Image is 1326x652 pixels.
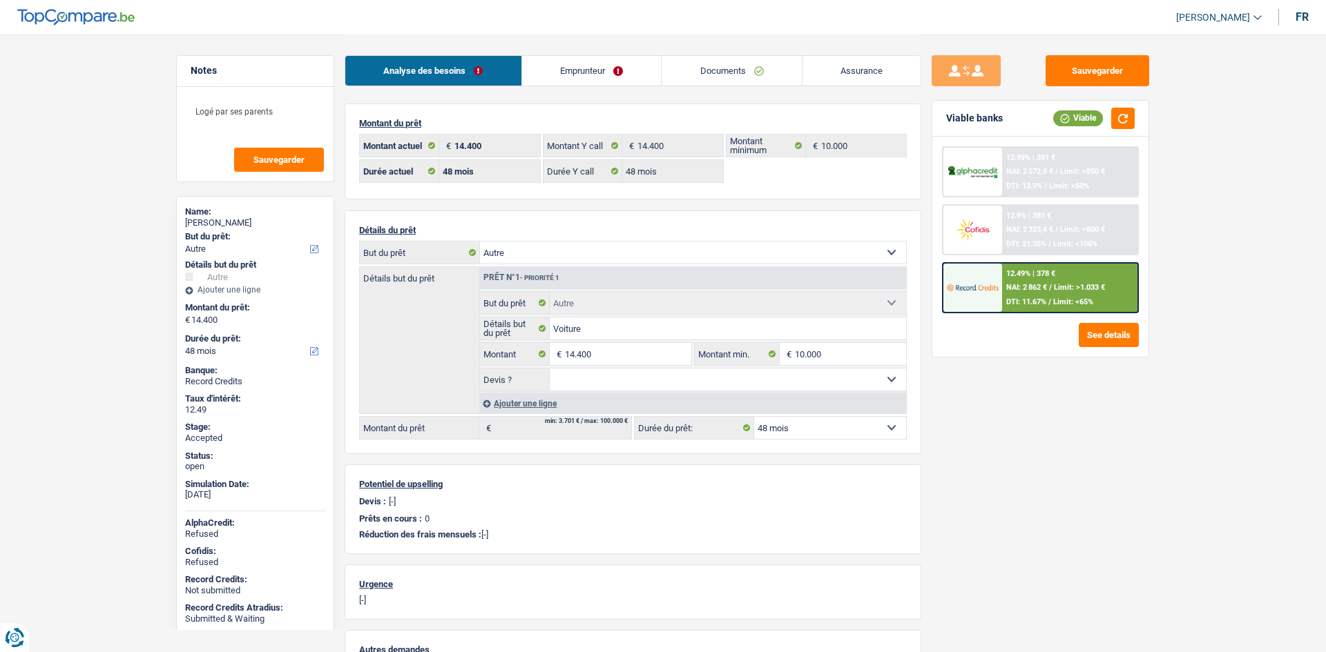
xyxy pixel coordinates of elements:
[185,393,325,404] div: Taux d'intérêt:
[1006,167,1053,176] span: NAI: 2 572,8 €
[1006,153,1055,162] div: 12.99% | 381 €
[185,613,325,624] div: Submitted & Waiting
[1046,55,1149,86] button: Sauvegarder
[1055,167,1058,176] span: /
[345,56,521,86] a: Analyse des besoins
[544,160,623,182] label: Durée Y call
[185,315,190,326] span: €
[1053,297,1093,306] span: Limit: <65%
[185,451,325,462] div: Status:
[425,513,430,524] p: 0
[439,135,454,157] span: €
[185,585,325,596] div: Not submitted
[185,231,323,242] label: But du prêt:
[185,404,325,415] div: 12.49
[185,365,325,376] div: Banque:
[360,417,479,439] label: Montant du prêt
[234,148,324,172] button: Sauvegarder
[806,135,821,157] span: €
[359,529,481,540] span: Réduction des frais mensuels :
[1060,167,1105,176] span: Limit: >850 €
[1006,181,1042,190] span: DTI: 12.9%
[1049,181,1089,190] span: Limit: <50%
[360,135,439,157] label: Montant actuel
[727,135,806,157] label: Montant minimum
[360,241,480,264] label: But du prêt
[520,274,559,281] span: - Priorité 1
[544,135,623,157] label: Montant Y call
[359,513,422,524] p: Prêts en cours :
[185,461,325,472] div: open
[1296,10,1309,23] div: fr
[359,579,907,589] p: Urgence
[185,433,325,444] div: Accepted
[1006,297,1046,306] span: DTI: 11.67%
[185,602,325,613] div: Record Credits Atradius:
[480,317,550,339] label: Détails but du prêt
[1055,225,1058,234] span: /
[1165,6,1262,29] a: [PERSON_NAME]
[1006,225,1053,234] span: NAI: 2 323,4 €
[695,343,779,365] label: Montant min.
[480,292,550,314] label: But du prêt
[479,393,906,413] div: Ajouter une ligne
[185,422,325,433] div: Stage:
[253,155,305,164] span: Sauvegarder
[185,517,325,528] div: AlphaCredit:
[359,225,907,235] p: Détails du prêt
[185,546,325,557] div: Cofidis:
[635,417,754,439] label: Durée du prêt:
[545,418,628,424] div: min: 3.701 € / max: 100.000 €
[17,9,135,26] img: TopCompare Logo
[359,479,907,489] p: Potentiel de upselling
[185,489,325,500] div: [DATE]
[185,285,325,295] div: Ajouter une ligne
[185,528,325,540] div: Refused
[389,496,396,506] p: [-]
[359,529,907,540] p: [-]
[185,479,325,490] div: Simulation Date:
[550,343,565,365] span: €
[622,135,637,157] span: €
[1006,211,1051,220] div: 12.9% | 381 €
[1006,269,1055,278] div: 12.49% | 378 €
[1079,323,1139,347] button: See details
[185,302,323,313] label: Montant du prêt:
[480,343,550,365] label: Montant
[946,112,1003,124] div: Viable banks
[1049,283,1052,292] span: /
[1060,225,1105,234] span: Limit: >800 €
[185,333,323,344] label: Durée du prêt:
[947,217,998,242] img: Cofidis
[185,206,325,217] div: Name:
[1006,239,1046,248] span: DTI: 21.35%
[185,376,325,387] div: Record Credits
[1048,297,1051,306] span: /
[360,267,479,283] label: Détails but du prêt
[662,56,802,86] a: Documents
[185,557,325,568] div: Refused
[185,217,325,228] div: [PERSON_NAME]
[803,56,921,86] a: Assurance
[1048,239,1051,248] span: /
[1044,181,1047,190] span: /
[1053,110,1103,126] div: Viable
[191,65,320,77] h5: Notes
[185,259,325,270] div: Détails but du prêt
[480,273,563,282] div: Prêt n°1
[1053,239,1097,248] span: Limit: <100%
[360,160,439,182] label: Durée actuel
[359,496,386,506] p: Devis :
[1006,283,1047,292] span: NAI: 2 862 €
[359,595,907,605] p: [-]
[780,343,795,365] span: €
[1176,12,1250,23] span: [PERSON_NAME]
[359,118,907,128] p: Montant du prêt
[479,417,494,439] span: €
[185,574,325,585] div: Record Credits:
[947,275,998,300] img: Record Credits
[480,368,550,391] label: Devis ?
[522,56,662,86] a: Emprunteur
[1054,283,1105,292] span: Limit: >1.033 €
[947,164,998,180] img: AlphaCredit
